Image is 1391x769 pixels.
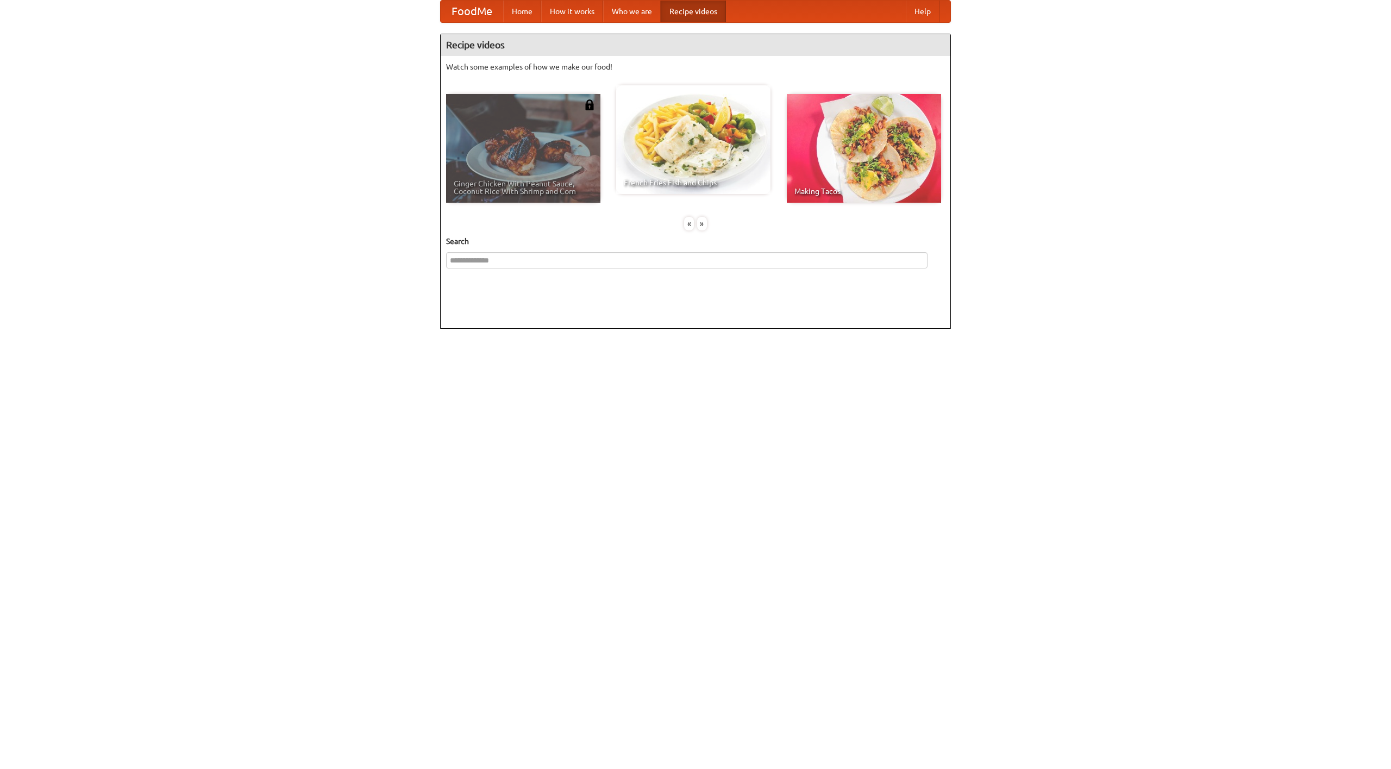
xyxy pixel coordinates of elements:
a: French Fries Fish and Chips [616,85,770,194]
a: Help [906,1,939,22]
h5: Search [446,236,945,247]
h4: Recipe videos [441,34,950,56]
a: FoodMe [441,1,503,22]
a: Making Tacos [787,94,941,203]
img: 483408.png [584,99,595,110]
a: Home [503,1,541,22]
span: Making Tacos [794,187,933,195]
div: » [697,217,707,230]
a: How it works [541,1,603,22]
div: « [684,217,694,230]
span: French Fries Fish and Chips [624,179,763,186]
a: Recipe videos [661,1,726,22]
p: Watch some examples of how we make our food! [446,61,945,72]
a: Who we are [603,1,661,22]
